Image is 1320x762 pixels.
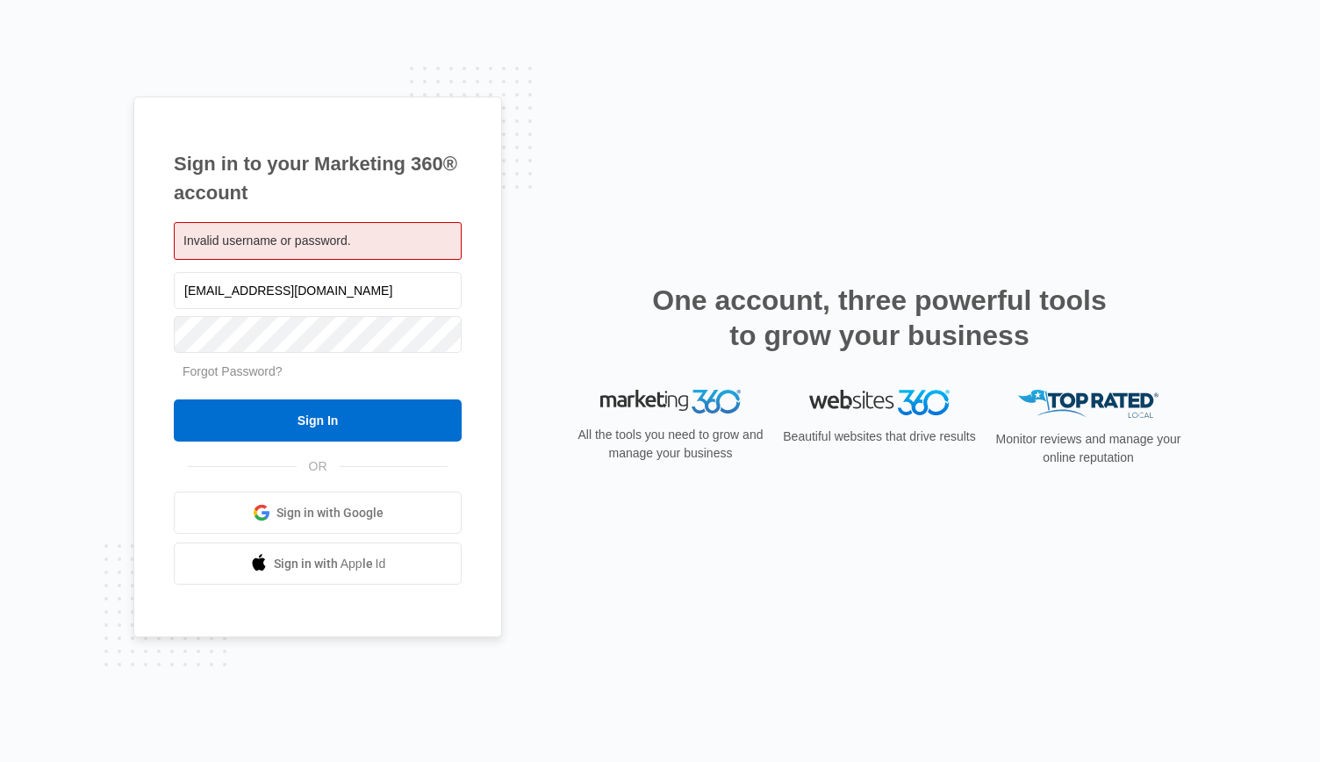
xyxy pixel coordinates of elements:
p: All the tools you need to grow and manage your business [572,426,769,463]
p: Monitor reviews and manage your online reputation [990,430,1187,467]
a: Forgot Password? [183,364,283,378]
img: Top Rated Local [1018,390,1159,419]
h1: Sign in to your Marketing 360® account [174,149,462,207]
p: Beautiful websites that drive results [781,428,978,446]
img: Websites 360 [809,390,950,415]
a: Sign in with Google [174,492,462,534]
span: Sign in with Google [276,504,384,522]
span: OR [297,457,340,476]
h2: One account, three powerful tools to grow your business [647,283,1112,353]
span: Invalid username or password. [183,234,351,248]
input: Email [174,272,462,309]
img: Marketing 360 [600,390,741,414]
span: Sign in with Apple Id [274,555,386,573]
input: Sign In [174,399,462,442]
a: Sign in with Apple Id [174,543,462,585]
